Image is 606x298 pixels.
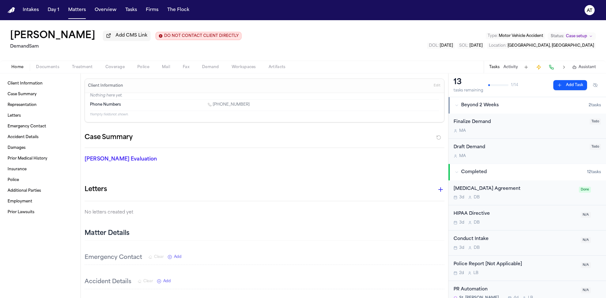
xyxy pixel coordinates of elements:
span: Type : [488,34,498,38]
span: D B [474,220,480,225]
p: No letters created yet [85,209,444,216]
button: Add Task [522,63,531,72]
h3: Client Information [87,83,124,88]
span: Clear [143,279,153,284]
h2: DemandSam [10,43,241,50]
div: 13 [454,77,483,87]
button: The Flock [165,4,192,16]
a: Letters [5,111,75,121]
span: Representation [8,102,37,108]
a: Police [5,175,75,185]
div: Police Report [Not Applicable] [454,261,577,268]
span: Clear [154,254,164,260]
button: Tasks [489,65,500,70]
span: 12 task s [587,170,601,175]
button: Edit Location: Louisville, KY [487,43,596,49]
span: Completed [461,169,487,175]
button: Add CMS Link [103,31,151,41]
div: tasks remaining [454,88,483,93]
span: Workspaces [232,65,256,70]
img: Finch Logo [8,7,15,13]
a: Damages [5,143,75,153]
span: 2 task s [589,103,601,108]
h2: Case Summary [85,132,133,143]
span: Police [8,178,19,183]
a: Representation [5,100,75,110]
span: Location : [489,44,507,48]
span: 3d [459,245,464,250]
span: [GEOGRAPHIC_DATA], [GEOGRAPHIC_DATA] [508,44,594,48]
span: Treatment [72,65,93,70]
button: Beyond 2 Weeks2tasks [449,97,606,114]
div: [MEDICAL_DATA] Agreement [454,185,575,193]
span: Home [11,65,23,70]
button: Add New [157,279,171,284]
p: 11 empty fields not shown. [90,112,439,117]
span: Add [174,254,181,260]
h3: Accident Details [85,278,131,286]
a: Accident Details [5,132,75,142]
span: D B [474,195,480,200]
button: Edit matter name [10,30,95,42]
div: Finalize Demand [454,119,586,126]
div: Open task: Finalize Demand [449,114,606,139]
button: Change status from Case setup [548,32,596,40]
span: M A [459,128,466,133]
span: Documents [36,65,59,70]
div: PR Automation [454,286,577,293]
span: Damages [8,145,26,150]
span: Beyond 2 Weeks [461,102,499,108]
span: Letters [8,113,21,118]
a: Client Information [5,79,75,89]
button: Clear Accident Details [138,279,153,284]
span: Todo [590,144,601,150]
span: Employment [8,199,32,204]
a: Insurance [5,164,75,174]
a: Additional Parties [5,186,75,196]
button: Matters [66,4,88,16]
span: Assistant [579,65,596,70]
button: Make a Call [547,63,556,72]
a: Firms [143,4,161,16]
span: Insurance [8,167,27,172]
a: Case Summary [5,89,75,99]
div: Draft Demand [454,144,586,151]
span: N/A [581,287,591,293]
span: Police [137,65,149,70]
button: Create Immediate Task [534,63,543,72]
button: Clear Emergency Contact [148,254,164,260]
span: Done [579,187,591,193]
a: Employment [5,196,75,207]
div: Open task: Police Report [Not Applicable] [449,256,606,281]
span: Edit [434,84,440,88]
button: Edit [432,81,442,91]
a: Prior Medical History [5,154,75,164]
span: Additional Parties [8,188,41,193]
span: Todo [590,119,601,125]
span: 1 / 14 [511,83,518,88]
span: Fax [183,65,189,70]
a: Call 1 (859) 999-5332 [208,102,250,107]
span: N/A [581,262,591,268]
button: Add Task [553,80,587,90]
a: Intakes [20,4,41,16]
h1: [PERSON_NAME] [10,30,95,42]
span: M A [459,154,466,159]
div: Open task: Conduct Intake [449,231,606,256]
button: Overview [92,4,119,16]
span: [DATE] [469,44,483,48]
button: Tasks [123,4,140,16]
span: N/A [581,212,591,218]
span: Prior Medical History [8,156,47,161]
span: L B [473,271,478,276]
span: N/A [581,237,591,243]
span: Client Information [8,81,43,86]
span: Prior Lawsuits [8,210,34,215]
span: Phone Numbers [90,102,121,107]
button: Activity [503,65,518,70]
span: 2d [459,271,464,276]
